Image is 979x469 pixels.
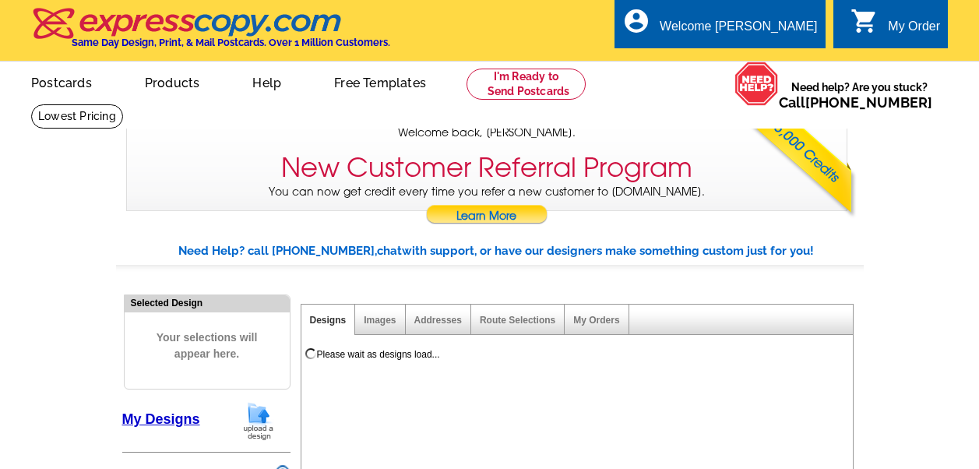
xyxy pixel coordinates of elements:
h3: New Customer Referral Program [281,152,692,184]
div: Welcome [PERSON_NAME] [660,19,817,41]
p: You can now get credit every time you refer a new customer to [DOMAIN_NAME]. [127,184,847,228]
div: Need Help? call [PHONE_NUMBER], with support, or have our designers make something custom just fo... [178,242,864,260]
div: Selected Design [125,295,290,310]
a: Learn More [425,205,548,228]
span: chat [377,244,402,258]
span: Welcome back, [PERSON_NAME]. [398,125,576,141]
span: Your selections will appear here. [136,314,278,378]
img: upload-design [238,401,279,441]
a: Images [364,315,396,326]
a: Designs [310,315,347,326]
span: Call [779,94,932,111]
a: Addresses [414,315,462,326]
div: Please wait as designs load... [317,347,440,361]
a: Products [120,63,225,100]
div: My Order [888,19,940,41]
a: Help [227,63,306,100]
a: Same Day Design, Print, & Mail Postcards. Over 1 Million Customers. [31,19,390,48]
a: shopping_cart My Order [850,17,940,37]
img: help [734,62,779,105]
img: loading... [305,347,317,360]
h4: Same Day Design, Print, & Mail Postcards. Over 1 Million Customers. [72,37,390,48]
a: Route Selections [480,315,555,326]
a: Postcards [6,63,117,100]
a: Free Templates [309,63,451,100]
i: account_circle [622,7,650,35]
a: My Orders [573,315,619,326]
span: Need help? Are you stuck? [779,79,940,111]
i: shopping_cart [850,7,879,35]
a: My Designs [122,411,200,427]
a: [PHONE_NUMBER] [805,94,932,111]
